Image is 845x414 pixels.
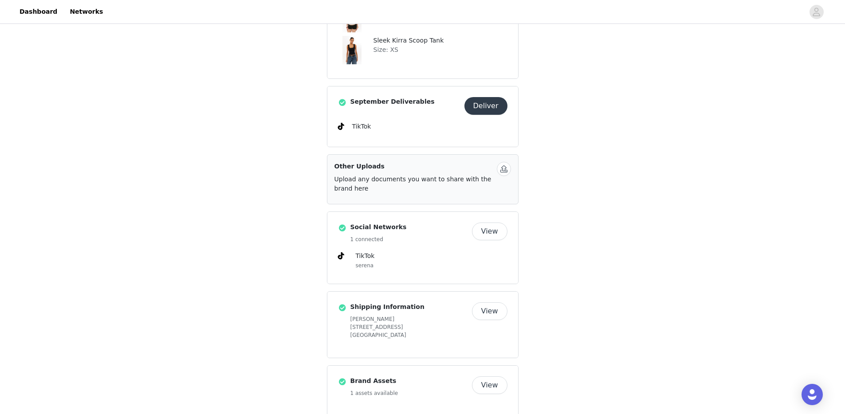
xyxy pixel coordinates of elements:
[472,302,507,320] button: View
[64,2,108,22] a: Networks
[14,2,63,22] a: Dashboard
[464,97,507,115] button: Deliver
[350,376,468,386] h4: Brand Assets
[350,97,461,106] h4: September Deliverables
[472,308,507,315] a: View
[464,103,507,109] a: Deliver
[327,86,519,147] div: September Deliverables
[334,176,491,192] span: Upload any documents you want to share with the brand here
[472,228,507,235] a: View
[812,5,821,19] div: avatar
[472,223,507,240] button: View
[350,223,468,232] h4: Social Networks
[350,236,383,242] span: 1 connected
[802,384,823,405] div: Open Intercom Messenger
[350,302,468,312] h4: Shipping Information
[373,36,507,45] p: Sleek Kirra Scoop Tank
[373,45,507,55] p: Size: XS
[334,162,493,171] h4: Other Uploads
[356,262,507,269] h5: serena
[327,291,519,358] div: Shipping Information
[352,123,371,130] span: TikTok
[350,389,468,397] h5: 1 assets available
[472,382,507,389] a: View
[472,376,507,394] button: View
[327,211,519,284] div: Social Networks
[350,315,468,339] h5: [PERSON_NAME] [STREET_ADDRESS] [GEOGRAPHIC_DATA]
[356,251,507,261] h4: TikTok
